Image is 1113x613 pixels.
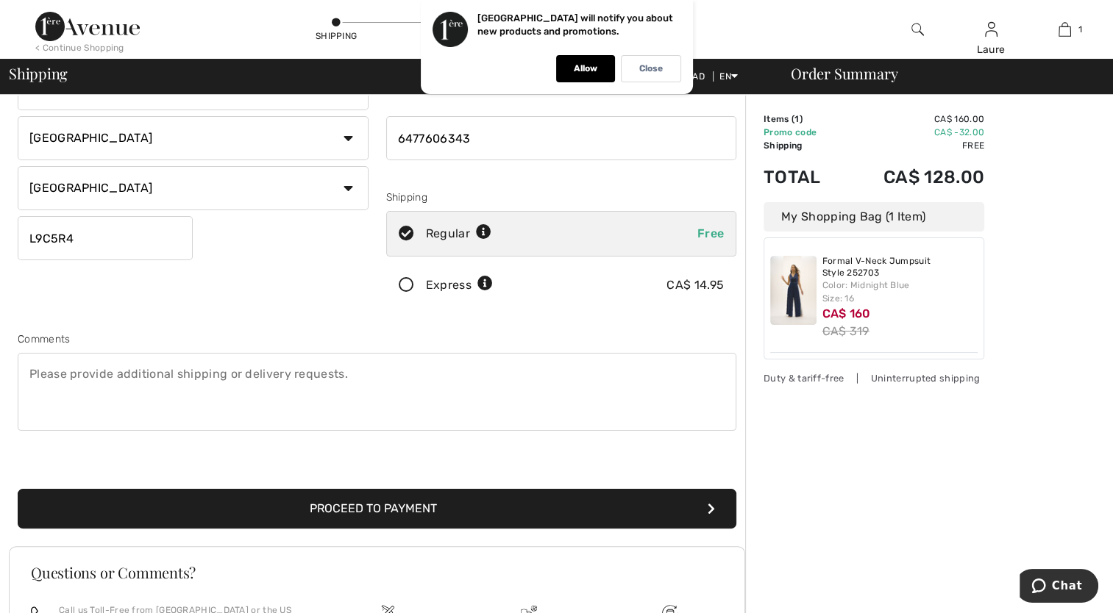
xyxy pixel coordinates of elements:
td: Items ( ) [764,112,843,126]
span: 1 [1078,23,1082,36]
span: EN [719,71,738,82]
div: CA$ 14.95 [666,276,724,294]
img: search the website [911,21,924,38]
iframe: Opens a widget where you can chat to one of our agents [1020,569,1098,606]
td: CA$ -32.00 [843,126,984,139]
div: Shipping [314,29,358,43]
p: Close [639,63,663,74]
img: 1ère Avenue [35,12,140,41]
span: Shipping [9,66,68,81]
td: CA$ 128.00 [843,152,984,202]
td: Shipping [764,139,843,152]
div: Regular [426,225,491,243]
img: My Bag [1059,21,1071,38]
p: Allow [574,63,597,74]
div: Duty & tariff-free | Uninterrupted shipping [764,371,984,385]
div: Shipping [386,190,737,205]
td: CA$ 160.00 [843,112,984,126]
a: 1 [1028,21,1100,38]
td: Promo code [764,126,843,139]
span: CA$ 160 [822,306,871,320]
div: Express [426,276,493,294]
div: Order Summary [773,66,1104,81]
div: Laure [955,42,1027,57]
img: My Info [985,21,998,38]
div: < Continue Shopping [35,41,124,54]
span: 1 [794,114,799,124]
button: Proceed to Payment [18,489,736,528]
div: Comments [18,331,736,347]
input: Zip/Postal Code [18,216,193,260]
a: Formal V-Neck Jumpsuit Style 252703 [822,256,978,279]
img: Formal V-Neck Jumpsuit Style 252703 [770,256,817,325]
span: Free [697,226,724,240]
a: Sign In [985,22,998,36]
h3: Questions or Comments? [31,565,723,580]
s: CA$ 319 [822,324,870,338]
div: My Shopping Bag (1 Item) [764,202,984,232]
input: Mobile [386,116,737,160]
td: Free [843,139,984,152]
td: Total [764,152,843,202]
p: [GEOGRAPHIC_DATA] will notify you about new products and promotions. [477,12,673,37]
div: Color: Midnight Blue Size: 16 [822,279,978,305]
